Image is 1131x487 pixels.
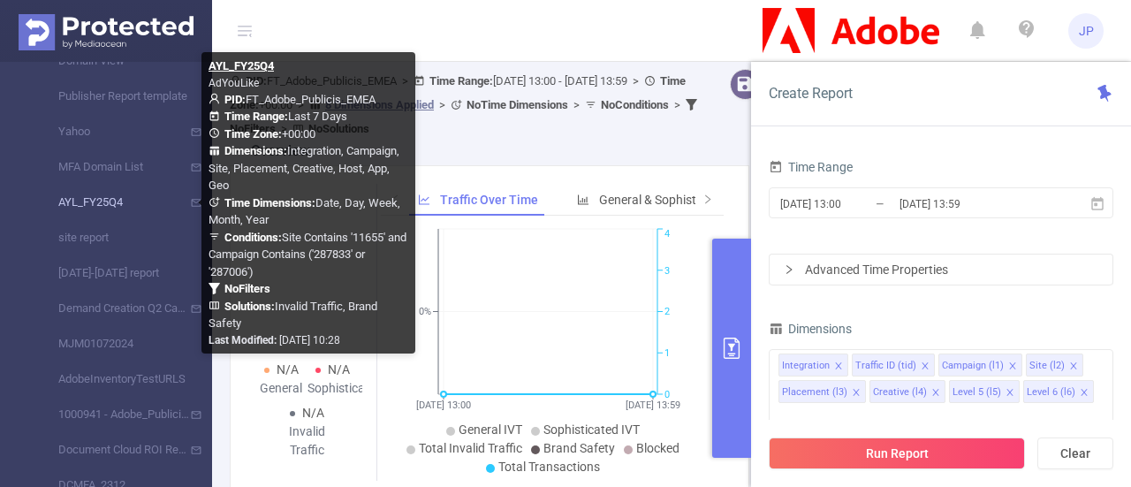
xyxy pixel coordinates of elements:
[664,389,670,400] tspan: 0
[1026,354,1083,377] li: Site (l2)
[434,98,451,111] span: >
[852,388,861,399] i: icon: close
[35,149,191,185] a: MFA Domain List
[209,59,274,72] b: AYL_FY25Q4
[35,185,191,220] a: AYL_FY25Q4
[664,307,670,318] tspan: 2
[35,397,191,432] a: 1000941 - Adobe_Publicis_EMEA_Misinformation
[1008,361,1017,372] i: icon: close
[599,193,820,207] span: General & Sophisticated IVT by Category
[1079,13,1094,49] span: JP
[19,14,194,50] img: Protected Media
[224,127,282,141] b: Time Zone:
[543,422,640,437] span: Sophisticated IVT
[855,354,916,377] div: Traffic ID (tid)
[224,196,315,209] b: Time Dimensions :
[224,110,288,123] b: Time Range:
[302,406,324,420] span: N/A
[938,354,1022,377] li: Campaign (l1)
[769,160,853,174] span: Time Range
[209,300,377,331] span: Invalid Traffic, Brand Safety
[255,379,307,398] div: General
[1029,354,1065,377] div: Site (l2)
[664,265,670,277] tspan: 3
[852,354,935,377] li: Traffic ID (tid)
[307,379,360,398] div: Sophisticated
[702,194,713,204] i: icon: right
[543,441,615,455] span: Brand Safety
[1023,380,1094,403] li: Level 6 (l6)
[778,354,848,377] li: Integration
[209,334,340,346] span: [DATE] 10:28
[459,422,522,437] span: General IVT
[418,194,430,206] i: icon: line-chart
[782,354,830,377] div: Integration
[931,388,940,399] i: icon: close
[898,192,1041,216] input: End date
[440,193,538,207] span: Traffic Over Time
[224,300,275,313] b: Solutions :
[209,77,259,89] span: AdYouLike
[664,347,670,359] tspan: 1
[577,194,589,206] i: icon: bar-chart
[942,354,1004,377] div: Campaign (l1)
[1027,381,1075,404] div: Level 6 (l6)
[636,441,679,455] span: Blocked
[416,399,471,411] tspan: [DATE] 13:00
[209,334,277,346] b: Last Modified:
[782,381,847,404] div: Placement (l3)
[1037,438,1113,469] button: Clear
[627,74,644,88] span: >
[209,231,406,278] span: Site Contains '11655' and Campaign Contains ('287833' or '287006')
[873,381,927,404] div: Creative (l4)
[35,79,191,114] a: Publisher Report template
[35,361,191,397] a: AdobeInventoryTestURLS
[35,291,191,326] a: Demand Creation Q2 Campaigns
[467,98,568,111] b: No Time Dimensions
[277,362,299,377] span: N/A
[568,98,585,111] span: >
[664,229,670,240] tspan: 4
[429,74,493,88] b: Time Range:
[1080,388,1089,399] i: icon: close
[1069,361,1078,372] i: icon: close
[784,264,794,275] i: icon: right
[209,93,406,331] span: FT_Adobe_Publicis_EMEA Last 7 Days +00:00
[209,93,224,104] i: icon: user
[953,381,1001,404] div: Level 5 (l5)
[281,422,333,460] div: Invalid Traffic
[834,361,843,372] i: icon: close
[869,380,945,403] li: Creative (l4)
[1006,388,1014,399] i: icon: close
[35,326,191,361] a: MJM01072024
[769,322,852,336] span: Dimensions
[769,85,853,102] span: Create Report
[949,380,1020,403] li: Level 5 (l5)
[224,231,282,244] b: Conditions :
[778,380,866,403] li: Placement (l3)
[224,282,270,295] b: No Filters
[224,144,287,157] b: Dimensions :
[669,98,686,111] span: >
[35,114,191,149] a: Yahoo
[419,441,522,455] span: Total Invalid Traffic
[769,438,1025,469] button: Run Report
[328,362,350,377] span: N/A
[35,220,191,255] a: site report
[209,196,400,227] span: Date, Day, Week, Month, Year
[35,255,191,291] a: [DATE]-[DATE] report
[230,74,702,135] span: FT_Adobe_Publicis_EMEA [DATE] 13:00 - [DATE] 13:59 +00:00
[224,93,246,106] b: PID:
[419,307,431,318] tspan: 0%
[601,98,669,111] b: No Conditions
[770,255,1112,285] div: icon: rightAdvanced Time Properties
[498,460,600,474] span: Total Transactions
[626,399,680,411] tspan: [DATE] 13:59
[921,361,930,372] i: icon: close
[778,192,922,216] input: Start date
[209,144,399,192] span: Integration, Campaign, Site, Placement, Creative, Host, App, Geo
[35,432,191,468] a: Document Cloud ROI Report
